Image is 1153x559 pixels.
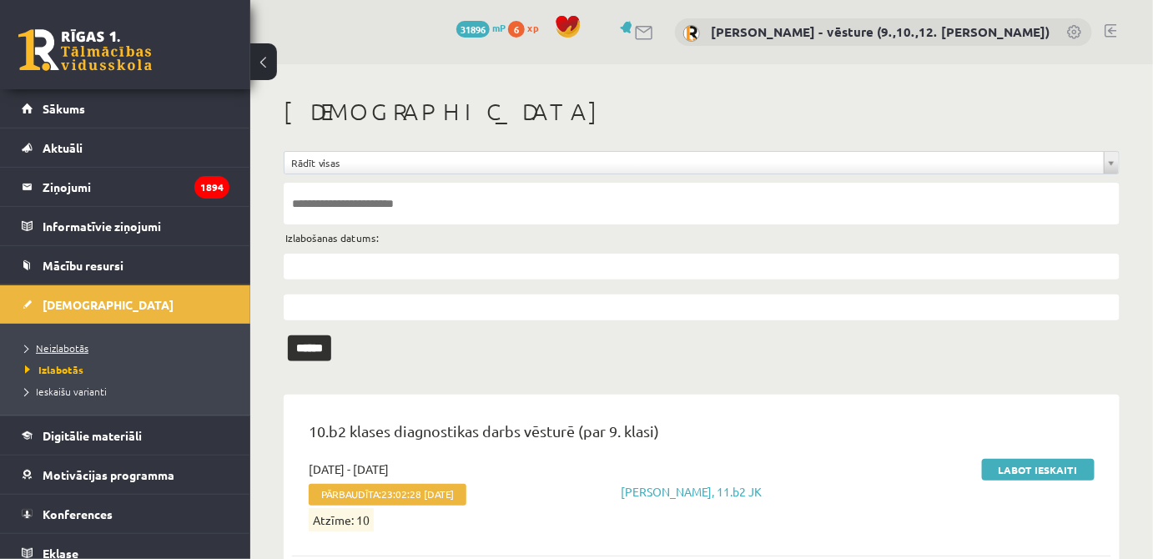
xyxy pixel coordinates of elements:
span: Mācību resursi [43,258,123,273]
span: xp [527,21,538,34]
legend: Ziņojumi [43,168,229,206]
a: Motivācijas programma [22,456,229,494]
a: Informatīvie ziņojumi [22,207,229,245]
span: Izlabotās [25,363,83,376]
a: Rīgas 1. Tālmācības vidusskola [18,29,152,71]
span: Digitālie materiāli [43,428,142,443]
a: Labot ieskaiti [982,459,1095,481]
span: Rādīt visas [291,152,1097,174]
span: Motivācijas programma [43,467,174,482]
legend: Informatīvie ziņojumi [43,207,229,245]
a: 6 xp [508,21,546,34]
span: [DEMOGRAPHIC_DATA] [43,297,174,312]
img: Kristīna Kižlo - vēsture (9.,10.,12. klase) [683,25,700,42]
a: Mācību resursi [22,246,229,285]
span: 23:02:28 [DATE] [381,488,454,500]
span: [DATE] - [DATE] [309,461,389,478]
span: Aktuāli [43,140,83,155]
a: Ieskaišu varianti [25,384,234,399]
span: Atzīme: 10 [309,508,374,531]
a: [DEMOGRAPHIC_DATA] [22,285,229,324]
a: Neizlabotās [25,340,234,355]
a: 31896 mP [456,21,506,34]
span: mP [492,21,506,34]
span: Neizlabotās [25,341,88,355]
span: 31896 [456,21,490,38]
a: Sākums [22,89,229,128]
i: 1894 [194,176,229,199]
span: 6 [508,21,525,38]
a: [PERSON_NAME] - vēsture (9.,10.,12. [PERSON_NAME]) [711,23,1050,40]
a: Ziņojumi1894 [22,168,229,206]
a: Izlabotās [25,362,234,377]
p: 10.b2 klases diagnostikas darbs vēsturē (par 9. klasi) [309,420,1095,451]
a: Rādīt visas [284,152,1119,174]
a: Aktuāli [22,128,229,167]
a: [PERSON_NAME], 11.b2 JK [621,484,762,499]
span: Konferences [43,506,113,521]
a: Digitālie materiāli [22,416,229,455]
a: Konferences [22,495,229,533]
span: Pārbaudīta: [309,484,466,506]
label: Izlabošanas datums: [285,227,379,249]
h1: [DEMOGRAPHIC_DATA] [284,98,1120,126]
span: Ieskaišu varianti [25,385,107,398]
span: Sākums [43,101,85,116]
